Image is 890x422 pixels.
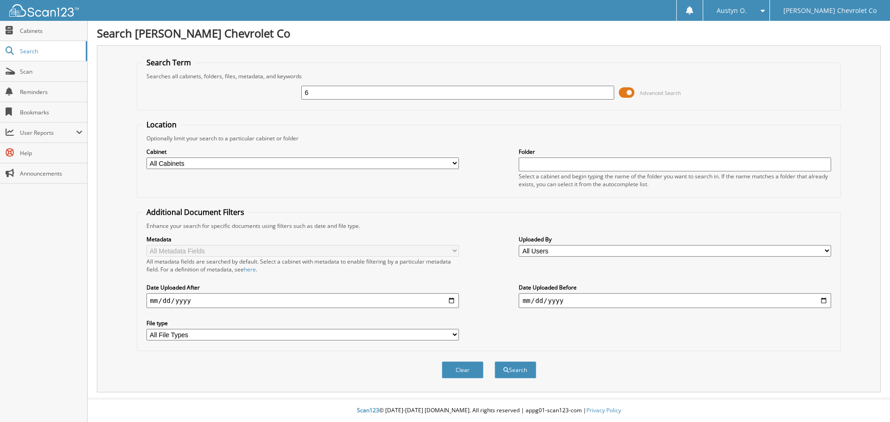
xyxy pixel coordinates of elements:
button: Search [495,361,536,378]
span: Bookmarks [20,108,83,116]
legend: Location [142,120,181,130]
label: Folder [519,148,831,156]
span: Cabinets [20,27,83,35]
span: Help [20,149,83,157]
div: Optionally limit your search to a particular cabinet or folder [142,134,836,142]
label: Cabinet [146,148,459,156]
a: Privacy Policy [586,406,621,414]
label: Uploaded By [519,235,831,243]
div: © [DATE]-[DATE] [DOMAIN_NAME]. All rights reserved | appg01-scan123-com | [88,399,890,422]
span: Advanced Search [640,89,681,96]
h1: Search [PERSON_NAME] Chevrolet Co [97,25,881,41]
label: Date Uploaded Before [519,283,831,291]
span: Announcements [20,170,83,177]
span: [PERSON_NAME] Chevrolet Co [783,8,877,13]
input: end [519,293,831,308]
div: All metadata fields are searched by default. Select a cabinet with metadata to enable filtering b... [146,258,459,273]
legend: Search Term [142,57,196,68]
span: Scan [20,68,83,76]
label: Metadata [146,235,459,243]
div: Enhance your search for specific documents using filters such as date and file type. [142,222,836,230]
legend: Additional Document Filters [142,207,249,217]
img: scan123-logo-white.svg [9,4,79,17]
div: Searches all cabinets, folders, files, metadata, and keywords [142,72,836,80]
label: File type [146,319,459,327]
span: User Reports [20,129,76,137]
iframe: Chat Widget [844,378,890,422]
span: Reminders [20,88,83,96]
span: Scan123 [357,406,379,414]
a: here [244,265,256,273]
div: Select a cabinet and begin typing the name of the folder you want to search in. If the name match... [519,172,831,188]
span: Search [20,47,81,55]
span: Austyn O. [717,8,747,13]
input: start [146,293,459,308]
label: Date Uploaded After [146,283,459,291]
button: Clear [442,361,483,378]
